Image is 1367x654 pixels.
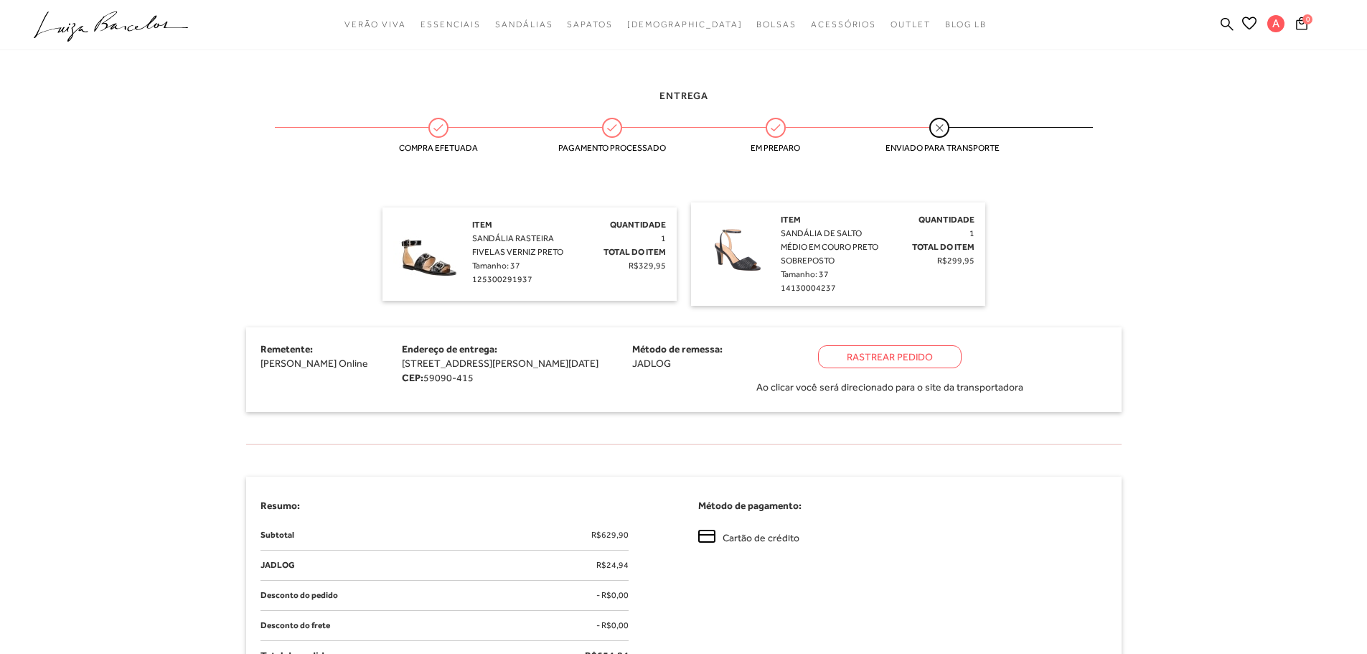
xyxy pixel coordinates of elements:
[472,261,520,271] span: Tamanho: 37
[260,343,313,355] span: Remetente:
[344,19,406,29] span: Verão Viva
[811,19,876,29] span: Acessórios
[969,228,974,238] span: 1
[632,343,723,355] span: Método de remessa:
[567,19,612,29] span: Sapatos
[891,19,931,29] span: Outlet
[919,215,974,225] span: Quantidade
[756,380,1023,394] span: Ao clicar você será direcionado para o site da transportadora
[601,590,629,600] span: R$0,00
[945,11,987,38] a: BLOG LB
[423,372,474,383] span: 59090-415
[659,90,708,101] span: Entrega
[781,215,801,225] span: Item
[891,11,931,38] a: categoryNavScreenReaderText
[1267,15,1284,32] span: A
[811,11,876,38] a: categoryNavScreenReaderText
[756,11,797,38] a: categoryNavScreenReaderText
[632,358,671,369] span: JADLOG
[591,528,629,543] span: R$629,90
[260,588,338,603] span: Desconto do pedido
[756,19,797,29] span: Bolsas
[629,261,666,271] span: R$329,95
[385,143,492,153] span: Compra efetuada
[402,372,423,383] strong: CEP:
[260,618,330,633] span: Desconto do frete
[558,143,666,153] span: Pagamento processado
[393,218,465,290] img: SANDÁLIA RASTEIRA FIVELAS VERNIZ PRETO
[603,247,666,257] span: Total do Item
[472,233,563,257] span: SANDÁLIA RASTEIRA FIVELAS VERNIZ PRETO
[945,19,987,29] span: BLOG LB
[937,256,974,266] span: R$299,95
[781,269,829,279] span: Tamanho: 37
[661,233,666,243] span: 1
[495,11,553,38] a: categoryNavScreenReaderText
[402,358,598,369] span: [STREET_ADDRESS][PERSON_NAME][DATE]
[601,620,629,630] span: R$0,00
[818,345,962,368] a: Rastrear Pedido
[912,242,974,252] span: Total do Item
[260,358,368,369] span: [PERSON_NAME] Online
[702,213,774,285] img: SANDÁLIA DE SALTO MÉDIO EM COURO PRETO SOBREPOSTO
[421,11,481,38] a: categoryNavScreenReaderText
[495,19,553,29] span: Sandálias
[781,283,836,293] span: 14130004237
[421,19,481,29] span: Essenciais
[1302,14,1312,24] span: 0
[260,558,295,573] span: JADLOG
[886,143,993,153] span: Enviado para transporte
[627,11,743,38] a: noSubCategoriesText
[610,220,666,230] span: Quantidade
[723,531,799,546] span: Cartão de crédito
[596,558,629,573] span: R$24,94
[781,228,878,266] span: SANDÁLIA DE SALTO MÉDIO EM COURO PRETO SOBREPOSTO
[567,11,612,38] a: categoryNavScreenReaderText
[596,590,600,600] span: -
[596,620,600,630] span: -
[722,143,830,153] span: Em preparo
[1261,14,1292,37] button: A
[627,19,743,29] span: [DEMOGRAPHIC_DATA]
[344,11,406,38] a: categoryNavScreenReaderText
[260,498,670,513] h4: Resumo:
[402,343,497,355] span: Endereço de entrega:
[472,220,492,230] span: Item
[260,528,294,543] span: Subtotal
[1292,16,1312,35] button: 0
[472,274,532,284] span: 125300291937
[698,498,1107,513] h4: Método de pagamento:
